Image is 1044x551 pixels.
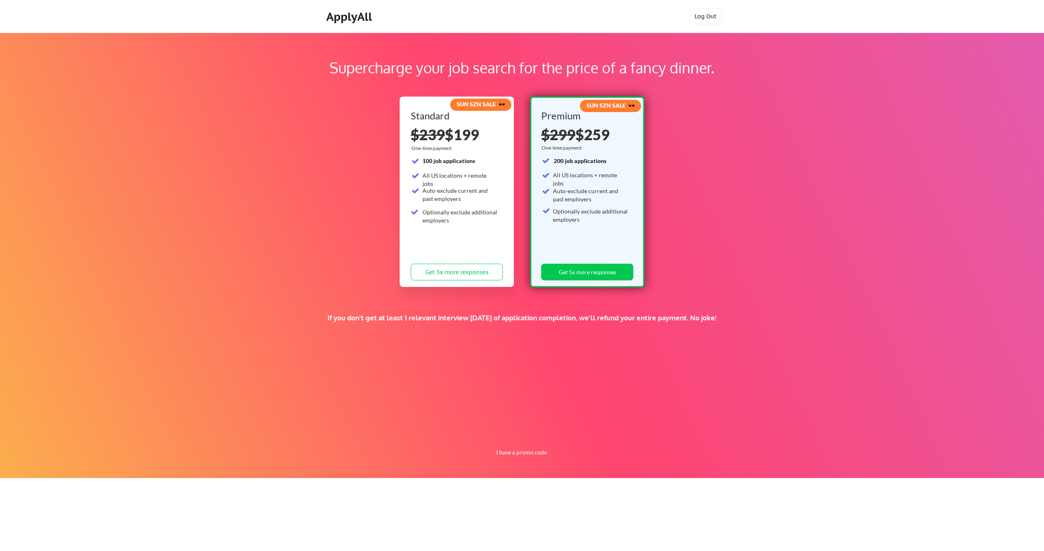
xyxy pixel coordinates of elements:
div: $199 [411,127,503,142]
strong: SUN SZN SALE 🕶️ [457,101,505,108]
div: One-time payment [542,145,584,151]
div: Premium [541,111,630,121]
div: If you don't get at least 1 relevant interview [DATE] of application completion, we'll refund you... [142,313,902,322]
div: Supercharge your job search for the price of a fancy dinner. [52,57,992,79]
div: All US locations + remote jobs [422,172,498,187]
button: I have a promo code [491,447,551,457]
button: Get 5x more responses [541,264,633,280]
div: Auto-exclude current and past employers [553,187,628,203]
div: One-time payment [411,145,454,152]
strong: 200 job applications [554,157,606,164]
s: $239 [411,126,445,143]
div: Standard [411,111,500,121]
div: ApplyAll [326,10,374,24]
button: Get 3x more responses [411,264,503,280]
div: All US locations + remote jobs [553,171,628,187]
strong: 100 job applications [422,157,475,164]
s: $299 [541,126,575,143]
div: Optionally exclude additional employers [422,208,498,224]
button: Log Out [689,8,722,24]
div: $259 [541,127,630,142]
strong: SUN SZN SALE 🕶️ [586,102,635,109]
div: Auto-exclude current and past employers [422,187,498,203]
div: Optionally exclude additional employers [553,207,628,223]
